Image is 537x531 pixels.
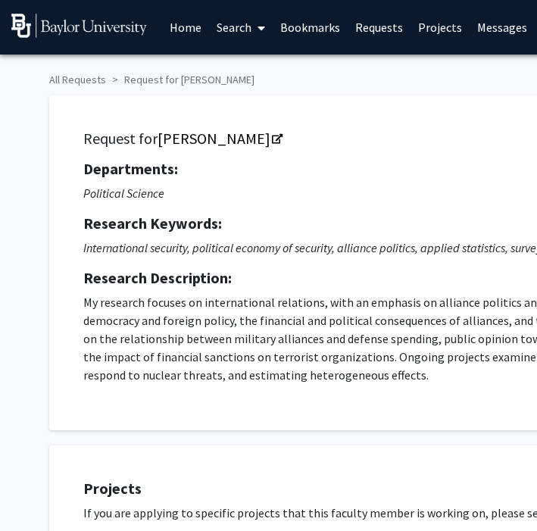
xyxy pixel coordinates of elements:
li: Request for [PERSON_NAME] [106,72,254,88]
a: Messages [470,1,535,54]
i: Political Science [83,186,164,201]
strong: Projects [83,479,142,498]
a: All Requests [49,73,106,86]
a: Search [209,1,273,54]
strong: Departments: [83,159,178,178]
a: Requests [348,1,411,54]
a: Projects [411,1,470,54]
a: Home [162,1,209,54]
img: Baylor University Logo [11,14,147,38]
strong: Research Keywords: [83,214,222,233]
a: Opens in a new tab [158,129,281,148]
a: Bookmarks [273,1,348,54]
strong: Research Description: [83,268,232,287]
iframe: Chat [11,463,64,520]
